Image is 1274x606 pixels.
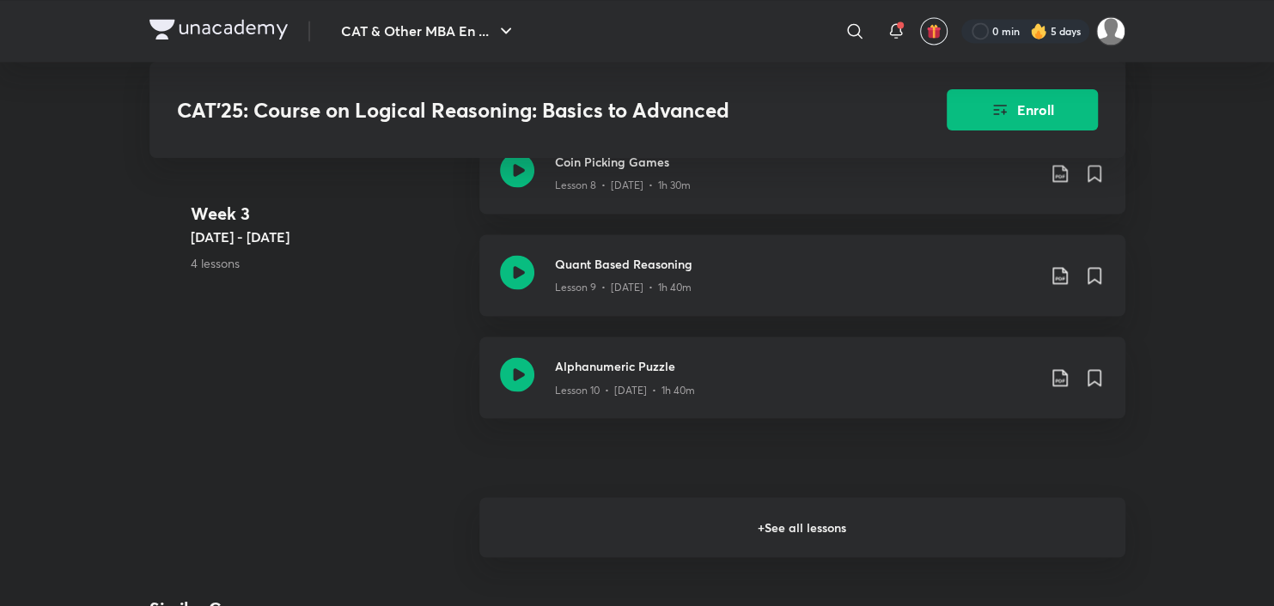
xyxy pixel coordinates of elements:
[555,178,691,193] p: Lesson 8 • [DATE] • 1h 30m
[479,132,1125,234] a: Coin Picking GamesLesson 8 • [DATE] • 1h 30m
[149,19,288,39] img: Company Logo
[331,14,527,48] button: CAT & Other MBA En ...
[555,357,1036,375] h3: Alphanumeric Puzzle
[479,234,1125,336] a: Quant Based ReasoningLesson 9 • [DATE] • 1h 40m
[555,382,695,397] p: Lesson 10 • [DATE] • 1h 40m
[555,153,1036,171] h3: Coin Picking Games
[191,202,466,227] h4: Week 3
[479,497,1125,557] h6: + See all lessons
[191,227,466,248] h5: [DATE] - [DATE]
[177,98,850,123] h3: CAT'25: Course on Logical Reasoning: Basics to Advanced
[191,255,466,273] p: 4 lessons
[479,336,1125,439] a: Alphanumeric PuzzleLesson 10 • [DATE] • 1h 40m
[149,19,288,44] a: Company Logo
[947,89,1098,130] button: Enroll
[555,255,1036,273] h3: Quant Based Reasoning
[920,17,948,45] button: avatar
[1030,22,1047,39] img: streak
[926,23,942,39] img: avatar
[555,280,692,295] p: Lesson 9 • [DATE] • 1h 40m
[1096,16,1125,45] img: Abhishek gupta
